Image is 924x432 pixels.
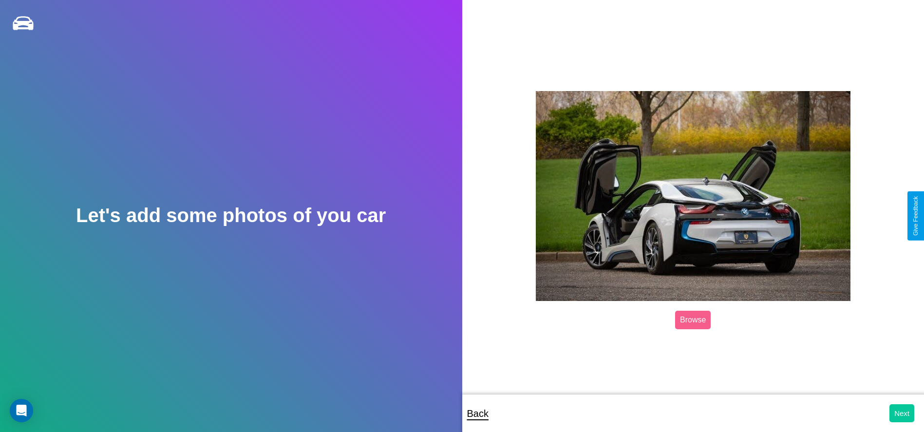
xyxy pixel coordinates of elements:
p: Back [467,405,489,422]
div: Give Feedback [912,196,919,236]
label: Browse [675,311,711,329]
div: Open Intercom Messenger [10,399,33,422]
h2: Let's add some photos of you car [76,205,386,226]
img: posted [536,91,850,301]
button: Next [889,404,914,422]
